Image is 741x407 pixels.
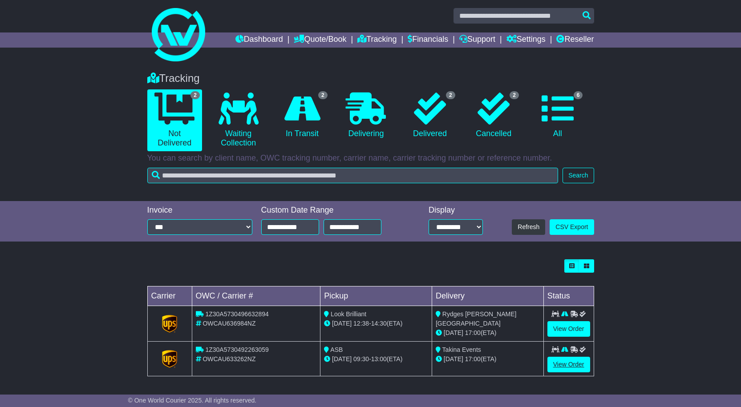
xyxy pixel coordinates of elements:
span: 09:30 [353,355,369,363]
div: Custom Date Range [261,206,404,215]
td: Carrier [147,286,192,306]
span: 17:00 [465,329,481,336]
a: 2 Delivered [402,89,457,142]
span: 13:00 [371,355,387,363]
span: 1Z30A5730496632894 [205,310,268,318]
span: © One World Courier 2025. All rights reserved. [128,397,257,404]
a: Support [459,32,495,48]
span: [DATE] [332,320,352,327]
a: View Order [547,321,590,337]
div: Invoice [147,206,252,215]
td: Pickup [320,286,432,306]
img: GetCarrierServiceLogo [162,315,177,333]
span: OWCAU633262NZ [202,355,255,363]
a: Financials [408,32,448,48]
div: Display [429,206,483,215]
div: (ETA) [436,328,540,338]
a: Reseller [556,32,594,48]
a: View Order [547,357,590,372]
a: Tracking [357,32,397,48]
span: 14:30 [371,320,387,327]
span: 6 [574,91,583,99]
a: CSV Export [550,219,594,235]
span: Rydges [PERSON_NAME] [GEOGRAPHIC_DATA] [436,310,516,327]
span: 2 [190,91,200,99]
span: OWCAU636984NZ [202,320,255,327]
span: [DATE] [444,355,463,363]
span: Look Brilliant [331,310,366,318]
a: Waiting Collection [211,89,266,151]
span: 12:38 [353,320,369,327]
button: Refresh [512,219,545,235]
a: 6 All [530,89,585,142]
span: 2 [318,91,328,99]
a: Dashboard [235,32,283,48]
span: 17:00 [465,355,481,363]
td: Status [543,286,594,306]
div: - (ETA) [324,355,428,364]
a: 2 Cancelled [466,89,521,142]
a: 2 In Transit [275,89,329,142]
span: 2 [510,91,519,99]
td: OWC / Carrier # [192,286,320,306]
div: - (ETA) [324,319,428,328]
td: Delivery [432,286,543,306]
a: Settings [506,32,546,48]
div: (ETA) [436,355,540,364]
span: 2 [446,91,455,99]
a: 2 Not Delivered [147,89,202,151]
span: ASB [330,346,343,353]
span: Takina Events [442,346,481,353]
span: [DATE] [444,329,463,336]
p: You can search by client name, OWC tracking number, carrier name, carrier tracking number or refe... [147,153,594,163]
span: 1Z30A5730492263059 [205,346,268,353]
span: [DATE] [332,355,352,363]
div: Tracking [143,72,599,85]
button: Search [563,168,594,183]
img: GetCarrierServiceLogo [162,350,177,368]
a: Delivering [339,89,393,142]
a: Quote/Book [294,32,346,48]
